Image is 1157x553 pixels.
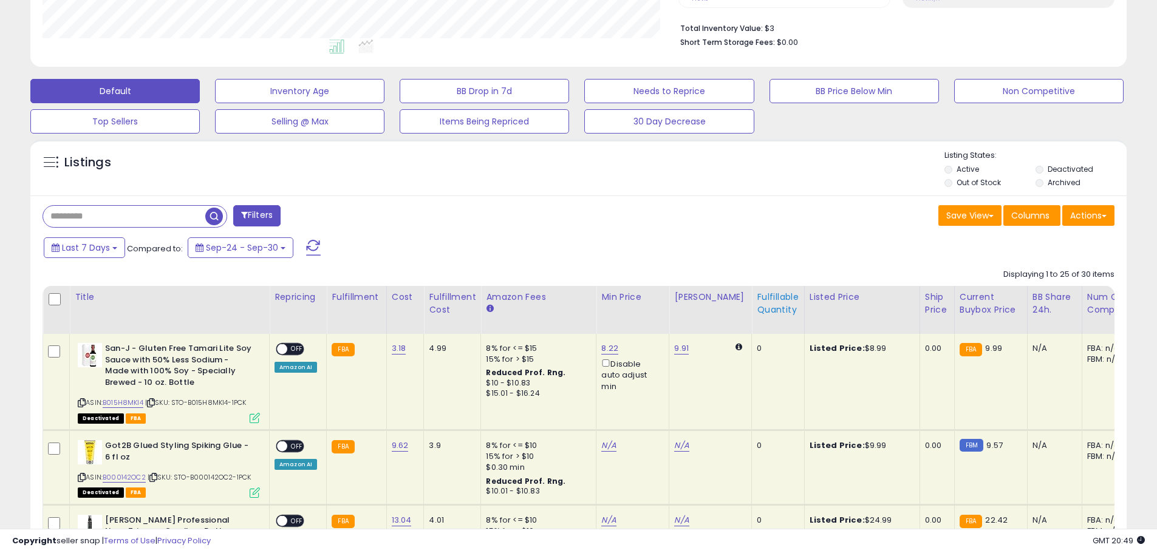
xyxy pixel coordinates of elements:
[78,343,260,422] div: ASIN:
[429,515,471,526] div: 4.01
[1093,535,1145,546] span: 2025-10-8 20:49 GMT
[145,398,246,407] span: | SKU: STO-B015H8MKI4-1PCK
[30,79,200,103] button: Default
[486,367,565,378] b: Reduced Prof. Rng.
[104,535,155,546] a: Terms of Use
[601,291,664,304] div: Min Price
[392,342,406,355] a: 3.18
[757,440,794,451] div: 0
[674,514,689,526] a: N/A
[429,343,471,354] div: 4.99
[680,20,1105,35] li: $3
[332,343,354,356] small: FBA
[392,439,409,452] a: 9.62
[810,343,910,354] div: $8.99
[960,439,983,452] small: FBM
[925,515,945,526] div: 0.00
[985,514,1008,526] span: 22.42
[810,291,915,304] div: Listed Price
[215,79,384,103] button: Inventory Age
[1003,205,1060,226] button: Columns
[486,354,587,365] div: 15% for > $15
[810,514,865,526] b: Listed Price:
[206,242,278,254] span: Sep-24 - Sep-30
[486,304,493,314] small: Amazon Fees.
[12,535,56,546] strong: Copyright
[1011,209,1049,222] span: Columns
[62,242,110,254] span: Last 7 Days
[1032,515,1073,526] div: N/A
[486,462,587,473] div: $0.30 min
[188,237,293,258] button: Sep-24 - Sep-30
[126,487,146,498] span: FBA
[486,291,591,304] div: Amazon Fees
[486,440,587,451] div: 8% for <= $10
[1087,440,1127,451] div: FBA: n/a
[960,343,982,356] small: FBA
[429,440,471,451] div: 3.9
[287,344,307,355] span: OFF
[810,440,910,451] div: $9.99
[332,515,354,528] small: FBA
[75,291,264,304] div: Title
[275,291,321,304] div: Repricing
[157,535,211,546] a: Privacy Policy
[486,378,587,388] div: $10 - $10.83
[674,342,689,355] a: 9.91
[1087,451,1127,462] div: FBM: n/a
[810,342,865,354] b: Listed Price:
[1087,515,1127,526] div: FBA: n/a
[960,515,982,528] small: FBA
[925,291,949,316] div: Ship Price
[392,514,412,526] a: 13.04
[44,237,125,258] button: Last 7 Days
[770,79,939,103] button: BB Price Below Min
[1087,343,1127,354] div: FBA: n/a
[12,535,211,547] div: seller snap | |
[957,164,979,174] label: Active
[954,79,1124,103] button: Non Competitive
[584,79,754,103] button: Needs to Reprice
[78,487,124,498] span: All listings that are unavailable for purchase on Amazon for any reason other than out-of-stock
[78,413,124,424] span: All listings that are unavailable for purchase on Amazon for any reason other than out-of-stock
[777,36,798,48] span: $0.00
[985,342,1002,354] span: 9.99
[486,451,587,462] div: 15% for > $10
[601,357,660,392] div: Disable auto adjust min
[215,109,384,134] button: Selling @ Max
[1062,205,1114,226] button: Actions
[332,291,381,304] div: Fulfillment
[400,79,569,103] button: BB Drop in 7d
[275,362,317,373] div: Amazon AI
[78,515,102,539] img: 31y37jo1LOL._SL40_.jpg
[925,343,945,354] div: 0.00
[392,291,419,304] div: Cost
[1032,440,1073,451] div: N/A
[105,343,253,391] b: San-J - Gluten Free Tamari Lite Soy Sauce with 50% Less Sodium - Made with 100% Soy - Specially B...
[674,291,746,304] div: [PERSON_NAME]
[486,486,587,497] div: $10.01 - $10.83
[1048,164,1093,174] label: Deactivated
[332,440,354,453] small: FBA
[1087,354,1127,365] div: FBM: n/a
[584,109,754,134] button: 30 Day Decrease
[944,150,1127,161] p: Listing States:
[757,343,794,354] div: 0
[674,439,689,452] a: N/A
[601,514,616,526] a: N/A
[78,440,102,464] img: 416A9h9IfxL._SL40_.jpg
[757,291,799,316] div: Fulfillable Quantity
[287,515,307,526] span: OFF
[233,205,281,226] button: Filters
[287,441,307,452] span: OFF
[1032,343,1073,354] div: N/A
[1048,177,1080,188] label: Archived
[400,109,569,134] button: Items Being Repriced
[986,439,1003,451] span: 9.57
[960,291,1022,316] div: Current Buybox Price
[148,472,251,482] span: | SKU: STO-B000142OC2-1PCK
[127,243,183,254] span: Compared to:
[429,291,476,316] div: Fulfillment Cost
[601,342,618,355] a: 8.22
[938,205,1002,226] button: Save View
